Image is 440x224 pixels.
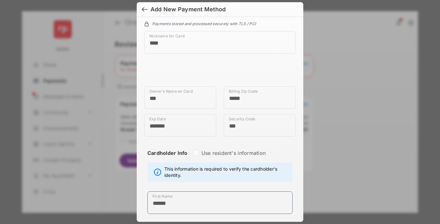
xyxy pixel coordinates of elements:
span: This information is required to verify the cardholder's identity. [164,166,289,178]
iframe: Credit card field [144,59,296,86]
strong: Cardholder Info [147,150,188,167]
label: Use resident's information [201,150,266,156]
div: Payments stored and processed securely with TLS / PCI [144,20,296,26]
div: Add New Payment Method [151,6,226,13]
